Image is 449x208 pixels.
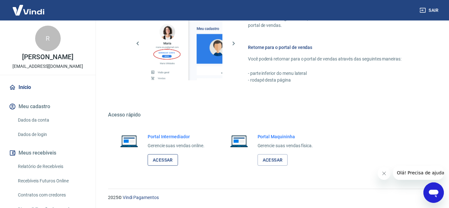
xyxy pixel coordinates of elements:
p: Você poderá retornar para o portal de vendas através das seguintes maneiras: [248,56,418,62]
img: Imagem de um notebook aberto [226,133,252,149]
a: Início [8,80,88,94]
p: Gerencie suas vendas online. [148,142,205,149]
p: - parte inferior do menu lateral [248,70,418,77]
h6: Retorne para o portal de vendas [248,44,418,51]
button: Sair [418,4,441,16]
p: [EMAIL_ADDRESS][DOMAIN_NAME] [12,63,83,70]
span: Olá! Precisa de ajuda? [4,4,54,10]
div: R [35,26,61,51]
a: Recebíveis Futuros Online [15,174,88,188]
a: Vindi Pagamentos [123,195,159,200]
p: 2025 © [108,194,434,201]
p: - rodapé desta página [248,77,418,84]
p: Gerencie suas vendas física. [258,142,313,149]
img: Vindi [8,0,49,20]
a: Dados de login [15,128,88,141]
h6: Portal Maquininha [258,133,313,140]
iframe: Mensagem da empresa [393,166,444,180]
iframe: Fechar mensagem [378,167,391,180]
a: Relatório de Recebíveis [15,160,88,173]
a: Acessar [258,154,288,166]
img: Imagem de um notebook aberto [116,133,143,149]
button: Meu cadastro [8,100,88,114]
a: Acessar [148,154,178,166]
a: Dados da conta [15,114,88,127]
iframe: Botão para abrir a janela de mensagens [423,182,444,203]
a: Contratos com credores [15,188,88,202]
img: Imagem da dashboard mostrando o botão de gerenciar conta na sidebar no lado esquerdo [149,7,222,80]
h6: Portal Intermediador [148,133,205,140]
h5: Acesso rápido [108,112,434,118]
button: Meus recebíveis [8,146,88,160]
p: Para acessar este gerenciador, basta clicar em “Gerenciar conta” no menu lateral do portal de ven... [248,15,418,29]
p: [PERSON_NAME] [22,54,73,60]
